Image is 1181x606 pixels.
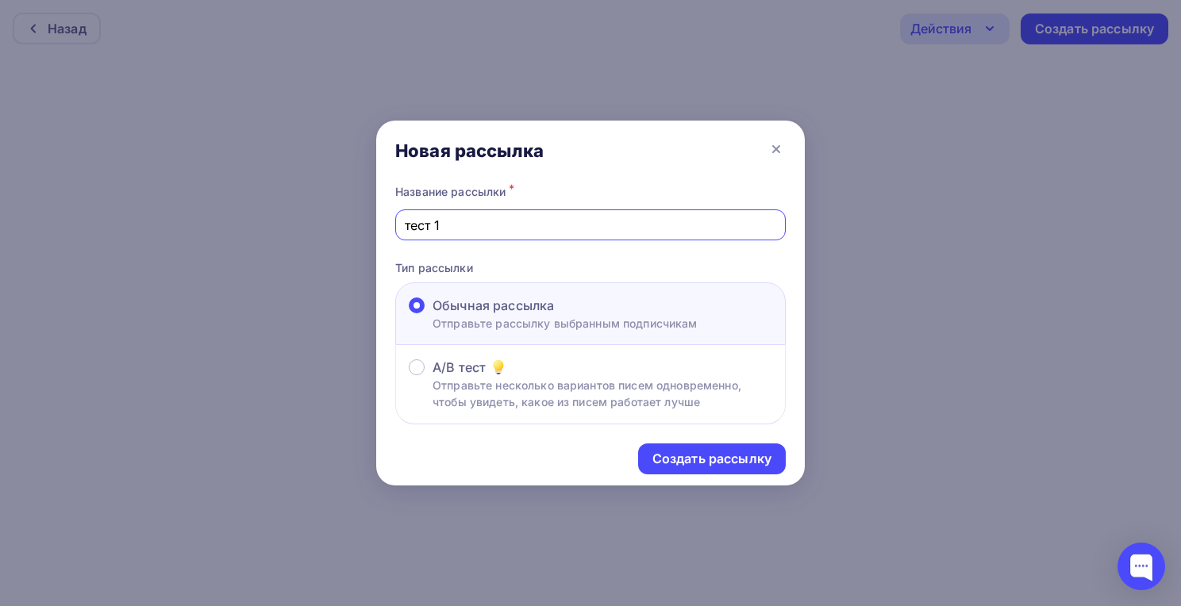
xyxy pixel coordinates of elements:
span: A/B тест [433,358,486,377]
input: Придумайте название рассылки [405,216,777,235]
p: Отправьте несколько вариантов писем одновременно, чтобы увидеть, какое из писем работает лучше [433,377,772,410]
p: Тип рассылки [395,259,786,276]
div: Новая рассылка [395,140,544,162]
p: Отправьте рассылку выбранным подписчикам [433,315,698,332]
span: Обычная рассылка [433,296,554,315]
div: Создать рассылку [652,450,771,468]
div: Название рассылки [395,181,786,203]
